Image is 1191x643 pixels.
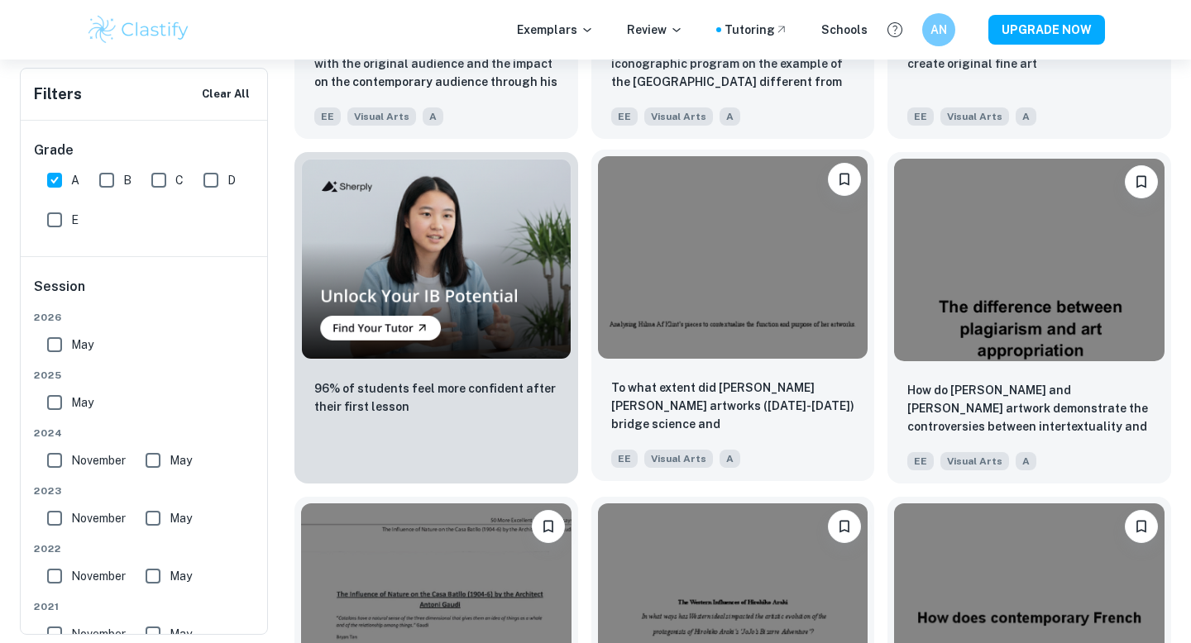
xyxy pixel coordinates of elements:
span: E [71,211,79,229]
button: Bookmark [828,163,861,196]
span: D [227,171,236,189]
button: Help and Feedback [881,16,909,44]
img: Visual Arts EE example thumbnail: To what extent did Hilma Af Klint’s art [598,156,868,359]
span: May [170,625,192,643]
span: 2025 [34,368,256,383]
span: 2022 [34,541,256,556]
span: May [170,509,192,527]
span: A [720,107,740,126]
span: November [71,567,126,585]
span: A [423,107,443,126]
span: May [170,451,192,469]
h6: Filters [34,83,82,106]
a: Thumbnail96% of students feel more confident after their first lesson [294,152,578,483]
span: Visual Arts [940,107,1009,126]
span: A [720,450,740,468]
button: Clear All [198,82,254,107]
span: A [1016,107,1036,126]
span: EE [907,452,934,470]
h6: Grade [34,141,256,160]
img: Visual Arts EE example thumbnail: How do Andy Warhol and Thierry Guetta's [894,159,1165,361]
img: Thumbnail [301,159,572,360]
a: Bookmark To what extent did Hilma Af Klint’s artworks (1906-1922) bridge science and spiritualism... [591,152,875,483]
span: Visual Arts [644,450,713,468]
img: Clastify logo [86,13,191,46]
span: Visual Arts [347,107,416,126]
span: May [71,336,93,354]
button: Bookmark [1125,510,1158,543]
button: AN [922,13,955,46]
h6: AN [930,21,949,39]
span: A [1016,452,1036,470]
span: C [175,171,184,189]
span: May [71,393,93,412]
button: Bookmark [532,510,565,543]
span: B [123,171,132,189]
button: Bookmark [828,510,861,543]
button: Bookmark [1125,165,1158,198]
p: 96% of students feel more confident after their first lesson [314,379,558,416]
span: A [71,171,79,189]
p: Review [627,21,683,39]
span: May [170,567,192,585]
a: Schools [821,21,868,39]
span: 2024 [34,426,256,441]
span: November [71,451,126,469]
span: Visual Arts [940,452,1009,470]
span: November [71,625,126,643]
p: To what extent did Hilma Af Klint’s artworks (1906-1922) bridge science and spiritualism? [611,379,855,435]
span: EE [314,107,341,126]
span: Visual Arts [644,107,713,126]
span: November [71,509,126,527]
span: 2021 [34,599,256,614]
h6: Session [34,277,256,310]
button: UPGRADE NOW [988,15,1105,45]
p: To what extent was Gaudi's iconographic program on the example of the Basilica of the Sagrada Fam... [611,36,855,93]
span: 2026 [34,310,256,325]
a: Tutoring [725,21,788,39]
p: How do Andy Warhol and Thierry Guetta's artwork demonstrate the controversies between intertextua... [907,381,1151,437]
span: EE [907,107,934,126]
span: 2023 [34,483,256,498]
span: EE [611,107,638,126]
p: How did Pablo Picasso develop intimacy with the original audience and the impact on the contempor... [314,36,558,93]
p: Exemplars [517,21,594,39]
a: BookmarkHow do Andy Warhol and Thierry Guetta's artwork demonstrate the controversies between int... [887,152,1171,483]
span: EE [611,450,638,468]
